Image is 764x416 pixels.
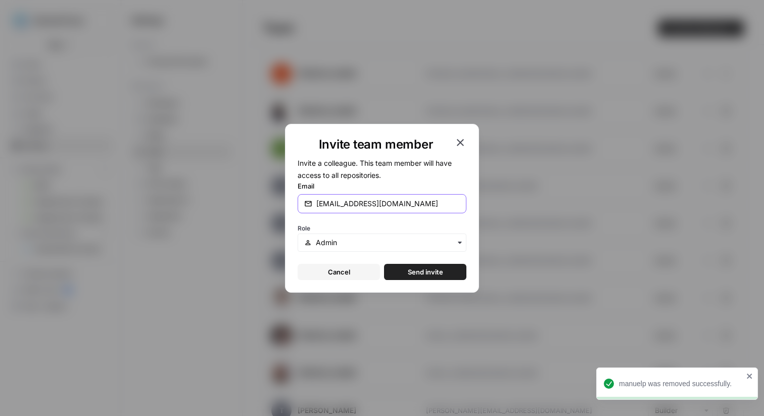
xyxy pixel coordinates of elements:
[384,264,466,280] button: Send invite
[746,372,753,380] button: close
[328,267,350,277] span: Cancel
[619,379,743,389] div: manuelp was removed successfully.
[298,181,466,191] label: Email
[298,159,452,179] span: Invite a colleague. This team member will have access to all repositories.
[298,264,380,280] button: Cancel
[298,136,454,153] h1: Invite team member
[298,224,310,232] span: Role
[408,267,443,277] span: Send invite
[316,238,460,248] input: Admin
[316,199,460,209] input: email@company.com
